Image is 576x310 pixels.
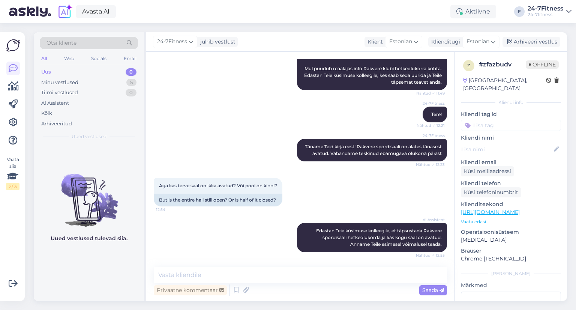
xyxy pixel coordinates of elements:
[466,38,489,46] span: Estonian
[63,54,76,63] div: Web
[41,120,72,128] div: Arhiveeritud
[6,183,19,190] div: 2 / 3
[467,63,470,68] span: z
[463,77,546,92] div: [GEOGRAPHIC_DATA], [GEOGRAPHIC_DATA]
[461,255,561,263] p: Chrome [TECHNICAL_ID]
[461,218,561,225] p: Vaata edasi ...
[305,144,443,156] span: Täname Teid kirja eest! Rakvere spordisaali on alates tänasest avatud. Vabandame tekkinud ebamuga...
[526,60,559,69] span: Offline
[417,123,445,128] span: Nähtud ✓ 12:21
[156,207,184,212] span: 12:54
[461,236,561,244] p: [MEDICAL_DATA]
[154,194,282,206] div: But is the entire hall still open? Or is half of it closed?
[34,160,144,228] img: No chats
[528,12,563,18] div: 24-7fitness
[417,133,445,138] span: 24-7Fitness
[461,209,520,215] a: [URL][DOMAIN_NAME]
[72,133,106,140] span: Uued vestlused
[461,110,561,118] p: Kliendi tag'id
[41,68,51,76] div: Uus
[528,6,571,18] a: 24-7Fitness24-7fitness
[528,6,563,12] div: 24-7Fitness
[514,6,525,17] div: F
[422,287,444,293] span: Saada
[46,39,76,47] span: Otsi kliente
[126,68,136,76] div: 0
[461,145,552,153] input: Lisa nimi
[51,235,127,242] p: Uued vestlused tulevad siia.
[316,228,443,247] span: Edastan Teie küsimuse kolleegile, et täpsustada Rakvere spordisaali hetkeolukorda ja kas kogu saa...
[6,38,20,53] img: Askly Logo
[461,134,561,142] p: Kliendi nimi
[461,281,561,289] p: Märkmed
[461,166,514,176] div: Küsi meiliaadressi
[428,38,460,46] div: Klienditugi
[502,37,560,47] div: Arhiveeri vestlus
[41,99,69,107] div: AI Assistent
[461,179,561,187] p: Kliendi telefon
[41,110,52,117] div: Kõik
[416,90,445,96] span: Nähtud ✓ 11:49
[461,247,561,255] p: Brauser
[461,120,561,131] input: Lisa tag
[461,158,561,166] p: Kliendi email
[57,4,73,20] img: explore-ai
[417,217,445,223] span: AI Assistent
[40,54,48,63] div: All
[461,270,561,277] div: [PERSON_NAME]
[6,156,19,190] div: Vaata siia
[479,60,526,69] div: # zfazbudv
[41,79,78,86] div: Minu vestlused
[461,200,561,208] p: Klienditeekond
[461,187,521,197] div: Küsi telefoninumbrit
[461,228,561,236] p: Operatsioonisüsteem
[159,183,277,188] span: Aga kas terve saal on ikka avatud? Või pool on kinni?
[431,111,442,117] span: Tere!
[126,79,136,86] div: 5
[416,162,445,167] span: Nähtud ✓ 12:23
[154,285,227,295] div: Privaatne kommentaar
[157,38,187,46] span: 24-7Fitness
[304,52,443,85] span: Tere! Mul puudub reaalajas info Rakvere klubi hetkeolukorra kohta. Edastan Teie küsimuse kolleegi...
[450,5,496,18] div: Aktiivne
[126,89,136,96] div: 0
[197,38,235,46] div: juhib vestlust
[90,54,108,63] div: Socials
[389,38,412,46] span: Estonian
[76,5,116,18] a: Avasta AI
[416,253,445,258] span: Nähtud ✓ 12:55
[364,38,383,46] div: Klient
[122,54,138,63] div: Email
[461,99,561,106] div: Kliendi info
[41,89,78,96] div: Tiimi vestlused
[417,101,445,106] span: 24-7Fitness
